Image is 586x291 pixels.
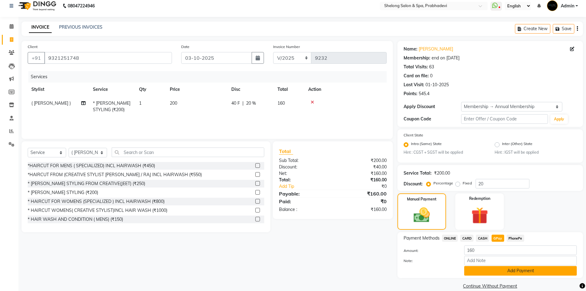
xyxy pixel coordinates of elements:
[277,100,285,106] span: 160
[404,73,429,79] div: Card on file:
[333,177,391,183] div: ₹160.00
[274,164,333,170] div: Discount:
[399,258,460,264] label: Note:
[432,55,460,61] div: end on [DATE]
[170,100,177,106] span: 200
[181,44,189,50] label: Date
[59,24,102,30] a: PREVIOUS INVOICES
[464,245,577,255] input: Amount
[404,235,440,241] span: Payment Methods
[550,115,568,124] button: Apply
[407,196,437,202] label: Manual Payment
[305,83,387,96] th: Action
[507,235,524,242] span: PhonePe
[274,83,305,96] th: Total
[419,46,453,52] a: [PERSON_NAME]
[274,206,333,213] div: Balance :
[279,148,293,155] span: Total
[404,103,461,110] div: Apply Discount
[274,177,333,183] div: Total:
[404,170,432,176] div: Service Total:
[460,235,473,242] span: CARD
[28,198,165,205] div: * HAIRCUT FOR WOMENS (SPECIALIZED ) INCL HAIRWASH (₹800)
[463,180,472,186] label: Fixed
[495,150,577,155] small: Hint : IGST will be applied
[333,190,391,197] div: ₹160.00
[28,172,202,178] div: *HAIRCUT FROM (CREATIVE STYLIST [PERSON_NAME] / RAJ INCL HAIRWASH (₹550)
[433,180,453,186] label: Percentage
[28,83,89,96] th: Stylist
[333,157,391,164] div: ₹200.00
[112,148,264,157] input: Search or Scan
[404,64,428,70] div: Total Visits:
[31,100,71,106] span: ( [PERSON_NAME] )
[343,183,391,190] div: ₹0
[135,83,166,96] th: Qty
[464,266,577,276] button: Add Payment
[502,141,532,148] label: Inter (Other) State
[411,141,442,148] label: Intra (Same) State
[228,83,274,96] th: Disc
[469,196,490,201] label: Redemption
[333,170,391,177] div: ₹160.00
[515,24,550,34] button: Create New
[547,0,558,11] img: Admin
[89,83,135,96] th: Service
[274,190,333,197] div: Payable:
[28,163,155,169] div: *HAIRCUT FOR MENS ( SPECIALIZED) INCL HAIRWASH (₹450)
[425,82,449,88] div: 01-10-2025
[399,283,582,289] a: Continue Without Payment
[404,91,417,97] div: Points:
[404,150,486,155] small: Hint : CGST + SGST will be applied
[404,116,461,122] div: Coupon Code
[28,216,123,223] div: * HAIR WASH AND CONDITION ( MENS) (₹150)
[404,82,424,88] div: Last Visit:
[231,100,240,107] span: 40 F
[466,205,493,226] img: _gift.svg
[404,181,423,187] div: Discount:
[404,55,430,61] div: Membership:
[28,71,391,83] div: Services
[333,206,391,213] div: ₹160.00
[561,3,574,9] span: Admin
[274,157,333,164] div: Sub Total:
[139,100,142,106] span: 1
[274,170,333,177] div: Net:
[28,52,45,64] button: +91
[28,189,98,196] div: * [PERSON_NAME] STYLING (₹200)
[28,180,145,187] div: * [PERSON_NAME] STYLING FROM CREATIVE(JEET) (₹250)
[429,64,434,70] div: 63
[93,100,130,112] span: * [PERSON_NAME] STYLING (₹200)
[333,198,391,205] div: ₹0
[274,183,342,190] a: Add Tip
[333,164,391,170] div: ₹40.00
[28,207,167,214] div: * HAIRCUT WOMENS( CREATIVE STYLIST)INCL HAIR WASH (₹1000)
[434,170,450,176] div: ₹200.00
[44,52,172,64] input: Search by Name/Mobile/Email/Code
[404,132,423,138] label: Client State
[464,256,577,265] input: Add Note
[404,46,417,52] div: Name:
[29,22,52,33] a: INVOICE
[409,206,435,224] img: _cash.svg
[442,235,458,242] span: ONLINE
[476,235,489,242] span: CASH
[274,198,333,205] div: Paid:
[492,235,504,242] span: GPay
[246,100,256,107] span: 20 %
[461,114,548,124] input: Enter Offer / Coupon Code
[28,44,38,50] label: Client
[430,73,433,79] div: 0
[166,83,228,96] th: Price
[399,248,460,253] label: Amount:
[273,44,300,50] label: Invoice Number
[553,24,574,34] button: Save
[242,100,244,107] span: |
[419,91,429,97] div: 545.4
